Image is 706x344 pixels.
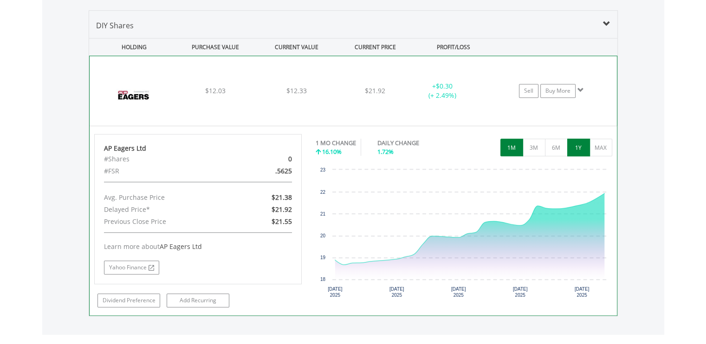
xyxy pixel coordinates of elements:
text: 23 [320,167,326,172]
button: MAX [589,139,612,156]
div: DAILY CHANGE [377,139,452,147]
text: 21 [320,211,326,217]
div: + (+ 2.49%) [407,82,477,100]
div: Previous Close Price [97,216,232,228]
div: CURRENT PRICE [338,38,412,56]
button: 1Y [567,139,590,156]
text: 19 [320,255,326,260]
div: #Shares [97,153,232,165]
svg: Interactive chart [316,165,612,304]
div: PURCHASE VALUE [176,38,255,56]
text: 18 [320,277,326,282]
img: EQU.AU.APE.png [94,68,174,123]
div: 0 [232,153,299,165]
text: [DATE] 2025 [451,287,466,298]
span: DIY Shares [96,20,134,31]
div: Chart. Highcharts interactive chart. [316,165,612,304]
a: Sell [519,84,538,98]
text: [DATE] 2025 [575,287,589,298]
text: 20 [320,233,326,238]
div: PROFIT/LOSS [414,38,493,56]
div: Learn more about [104,242,292,251]
div: 1 MO CHANGE [316,139,356,147]
span: AP Eagers Ltd [160,242,202,251]
text: [DATE] 2025 [328,287,343,298]
span: 1.72% [377,147,394,156]
text: [DATE] 2025 [389,287,404,298]
a: Buy More [540,84,576,98]
button: 6M [545,139,568,156]
span: $0.30 [435,82,452,90]
div: .5625 [232,165,299,177]
a: Add Recurring [167,293,229,307]
span: $21.92 [365,86,385,95]
span: $21.55 [272,217,292,226]
button: 1M [500,139,523,156]
span: $12.33 [286,86,307,95]
button: 3M [523,139,545,156]
a: Yahoo Finance [104,261,159,274]
div: #FSR [97,165,232,177]
div: Avg. Purchase Price [97,191,232,204]
span: $21.92 [272,205,292,214]
span: $12.03 [205,86,226,95]
span: 16.10% [322,147,342,156]
span: $21.38 [272,193,292,202]
text: 22 [320,190,326,195]
div: HOLDING [90,38,174,56]
div: AP Eagers Ltd [104,144,292,153]
text: [DATE] 2025 [513,287,528,298]
div: CURRENT VALUE [257,38,337,56]
div: Delayed Price* [97,204,232,216]
a: Dividend Preference [97,293,160,307]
